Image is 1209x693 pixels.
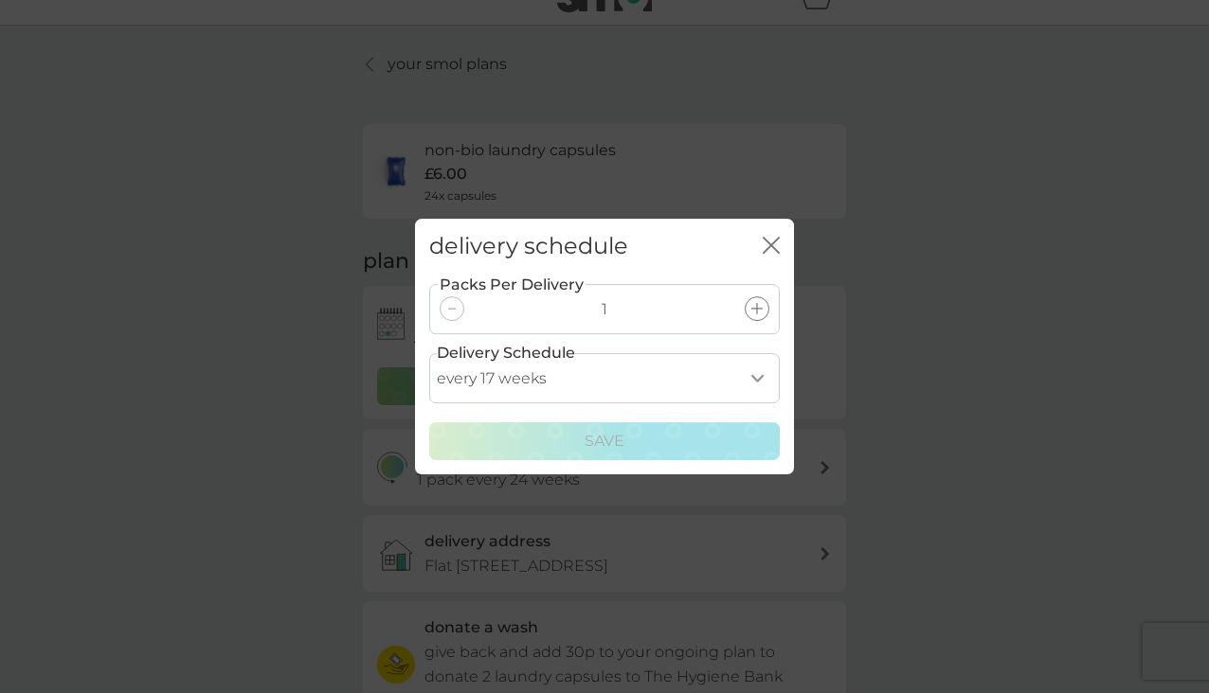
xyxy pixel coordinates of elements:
[429,422,780,460] button: Save
[585,429,624,453] p: Save
[437,341,575,365] label: Delivery Schedule
[602,297,607,322] p: 1
[438,273,586,297] label: Packs Per Delivery
[763,237,780,257] button: close
[429,233,628,260] h2: delivery schedule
